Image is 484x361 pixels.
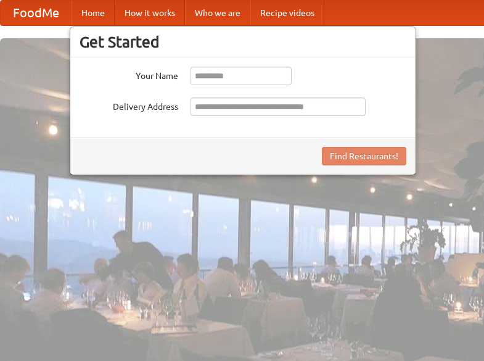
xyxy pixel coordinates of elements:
[185,1,250,25] a: Who we are
[80,98,178,113] label: Delivery Address
[72,1,115,25] a: Home
[322,147,406,165] button: Find Restaurants!
[1,1,72,25] a: FoodMe
[115,1,185,25] a: How it works
[80,67,178,82] label: Your Name
[80,33,406,51] h3: Get Started
[250,1,324,25] a: Recipe videos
